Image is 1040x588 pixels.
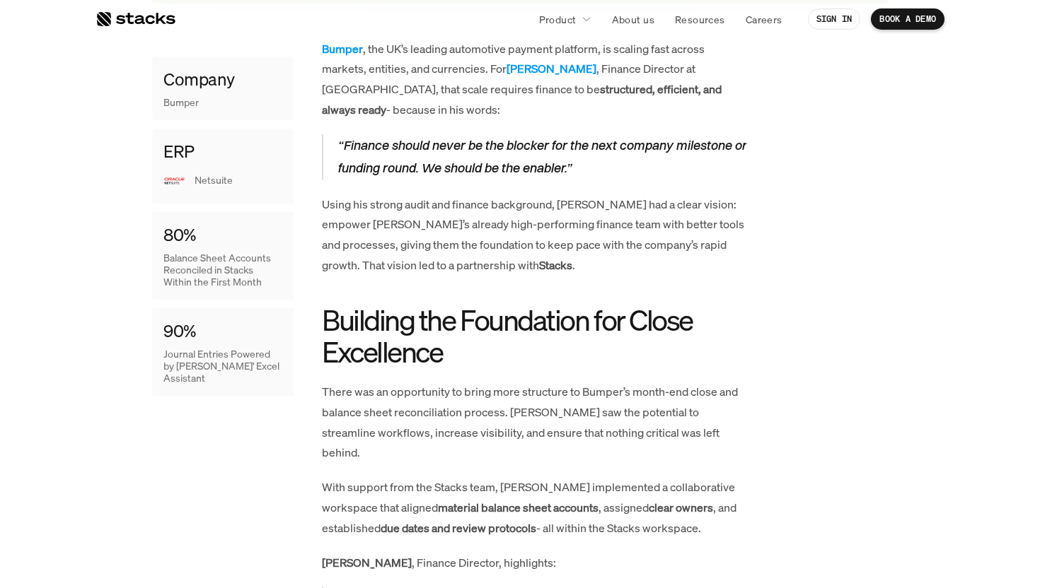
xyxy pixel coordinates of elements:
a: Resources [666,6,734,32]
a: SIGN IN [808,8,861,30]
strong: material balance sheet accounts [438,500,599,515]
p: BOOK A DEMO [879,14,936,24]
strong: due dates and review protocols [381,520,536,536]
strong: clear owners [649,500,713,515]
a: Privacy Policy [167,269,229,279]
a: About us [603,6,663,32]
a: Careers [737,6,791,32]
p: About us [612,12,654,27]
a: BOOK A DEMO [871,8,944,30]
p: Netsuite [195,175,282,187]
strong: [PERSON_NAME] [322,555,412,570]
p: Balance Sheet Accounts Reconciled in Stacks Within the First Month [163,253,282,288]
h4: Company [163,68,235,92]
strong: structured, efficient, and always ready [322,81,724,117]
h4: ERP [163,140,195,164]
p: Resources [675,12,725,27]
p: Careers [746,12,782,27]
p: With support from the Stacks team, [PERSON_NAME] implemented a collaborative workspace that align... [322,477,746,538]
p: SIGN IN [816,14,853,24]
h4: 90% [163,319,196,343]
a: [PERSON_NAME] [507,61,596,76]
h4: 80% [163,223,196,247]
h2: Building the Foundation for Close Excellence [322,304,746,367]
em: “Finance should never be the blocker for the next company milestone or funding round. We should b... [337,137,749,176]
p: Bumper [163,98,199,110]
p: , Finance Director, highlights: [322,553,746,573]
strong: Stacks [539,257,572,273]
p: Journal Entries Powered by [PERSON_NAME]' Excel Assistant [163,349,282,384]
p: , the UK’s leading automotive payment platform, is scaling fast across markets, entities, and cur... [322,39,746,120]
p: Product [539,12,577,27]
p: There was an opportunity to bring more structure to Bumper’s month-end close and balance sheet re... [322,382,746,463]
p: Using his strong audit and finance background, [PERSON_NAME] had a clear vision: empower [PERSON_... [322,194,746,276]
a: Bumper [322,41,363,57]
